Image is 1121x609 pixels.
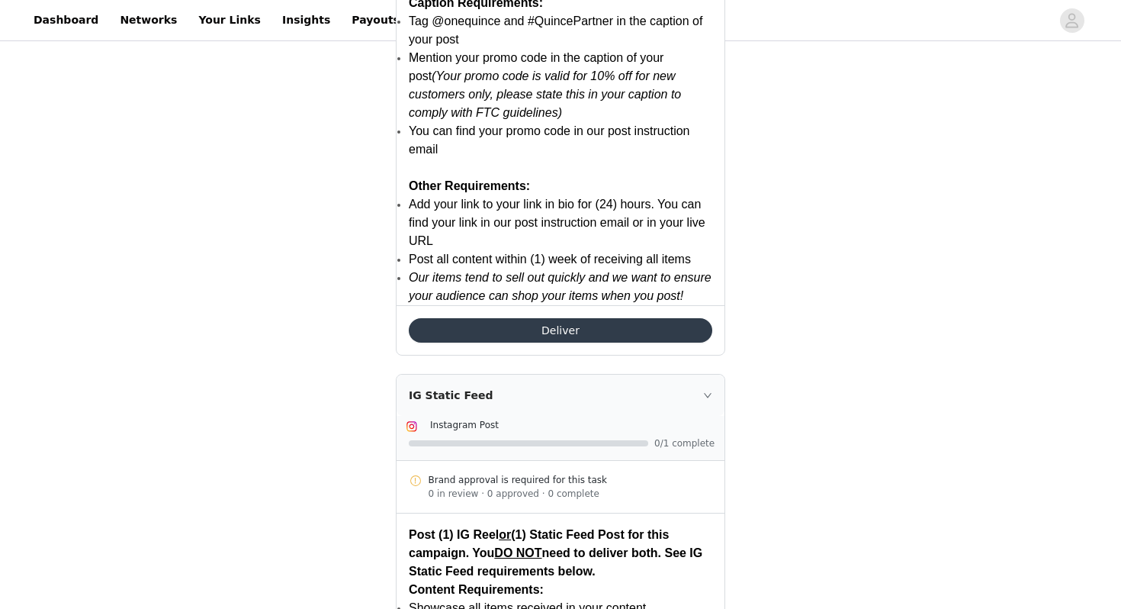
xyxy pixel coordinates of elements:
a: Payouts [342,3,409,37]
span: You can find your promo code in our post instruction email [409,124,690,156]
a: Your Links [189,3,270,37]
span: Post all content within (1) week of receiving all items [409,253,691,266]
strong: Post (1) IG Reel (1) Static Feed Post for this campaign. You need to deliver both. See IG Static ... [409,528,702,578]
div: avatar [1065,8,1079,33]
span: Add your link to your link in bio for (24) hours. You can find your link in our post instruction ... [409,198,705,247]
strong: Other Requirements: [409,179,530,192]
div: icon: rightIG Static Feed [397,375,724,416]
em: Our items tend to sell out quickly and we want to ensure your audience can shop your items when y... [409,271,711,302]
span: Tag @onequince and #QuincePartner in the caption of your post [409,14,702,46]
img: Instagram Icon [406,420,418,433]
a: Insights [273,3,339,37]
span: or [499,528,511,541]
i: icon: right [703,391,712,400]
span: DO NOT [494,546,541,559]
a: Dashboard [24,3,108,37]
div: 0 in review · 0 approved · 0 complete [429,487,713,501]
span: Instagram Post [430,420,499,430]
span: Mention your promo code in the caption of your post [409,51,681,119]
span: 0/1 complete [654,439,715,448]
div: Brand approval is required for this task [429,473,713,487]
a: Networks [111,3,186,37]
button: Deliver [409,318,712,343]
strong: Content Requirements: [409,583,544,596]
em: (Your promo code is valid for 10% off for new customers only, please state this in your caption t... [409,69,681,119]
